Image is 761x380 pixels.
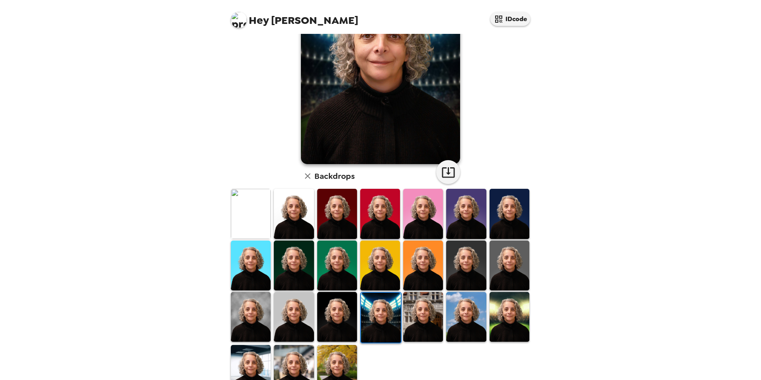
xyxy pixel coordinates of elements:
[231,189,271,239] img: Original
[314,170,355,182] h6: Backdrops
[490,12,530,26] button: IDcode
[231,8,358,26] span: [PERSON_NAME]
[249,13,269,27] span: Hey
[231,12,247,28] img: profile pic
